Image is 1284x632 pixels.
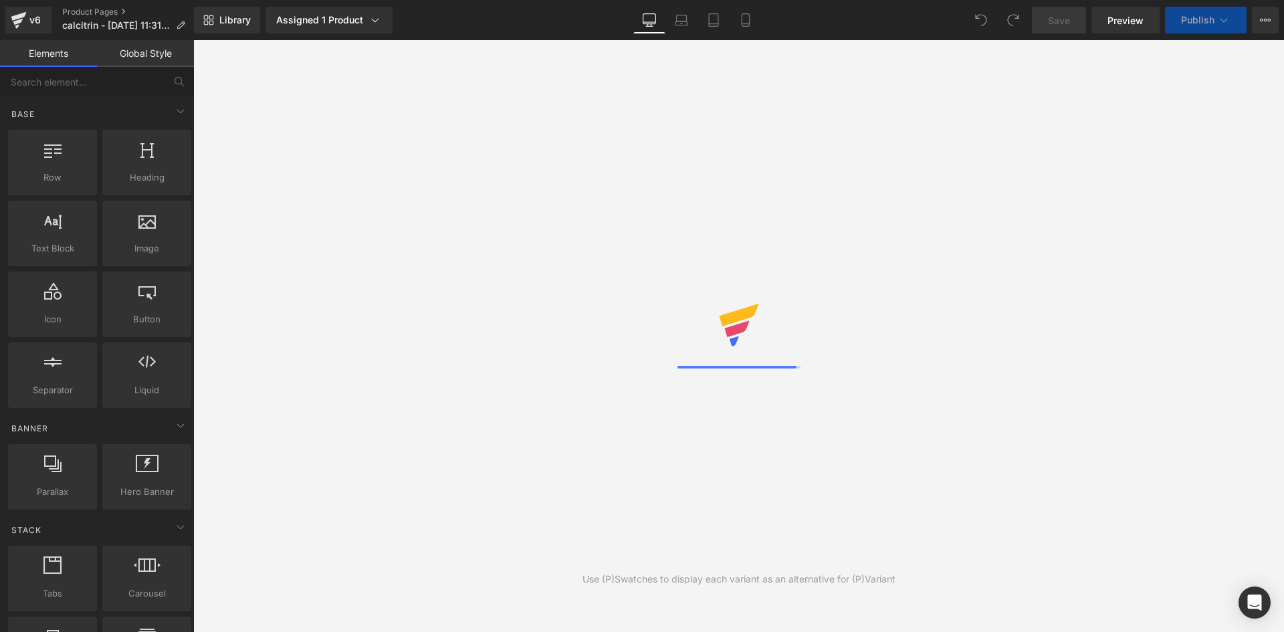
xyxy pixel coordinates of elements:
span: Stack [10,524,43,536]
span: Separator [12,383,93,397]
div: Assigned 1 Product [276,13,382,27]
a: Mobile [730,7,762,33]
span: Row [12,171,93,185]
span: Text Block [12,241,93,255]
span: calcitrin - [DATE] 11:31:49 [62,20,171,31]
span: Publish [1181,15,1214,25]
div: Open Intercom Messenger [1239,587,1271,619]
span: Banner [10,422,49,435]
a: Global Style [97,40,194,67]
span: Base [10,108,36,120]
button: Publish [1165,7,1247,33]
a: New Library [194,7,260,33]
span: Image [106,241,187,255]
div: Use (P)Swatches to display each variant as an alternative for (P)Variant [582,572,895,587]
span: Carousel [106,587,187,601]
span: Preview [1107,13,1144,27]
a: Desktop [633,7,665,33]
span: Heading [106,171,187,185]
button: Undo [968,7,994,33]
button: Redo [1000,7,1027,33]
span: Hero Banner [106,485,187,499]
span: Parallax [12,485,93,499]
button: More [1252,7,1279,33]
span: Tabs [12,587,93,601]
span: Button [106,312,187,326]
span: Icon [12,312,93,326]
span: Library [219,14,251,26]
a: Product Pages [62,7,196,17]
a: Laptop [665,7,698,33]
span: Liquid [106,383,187,397]
a: Tablet [698,7,730,33]
span: Save [1048,13,1070,27]
div: v6 [27,11,43,29]
a: Preview [1091,7,1160,33]
a: v6 [5,7,51,33]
